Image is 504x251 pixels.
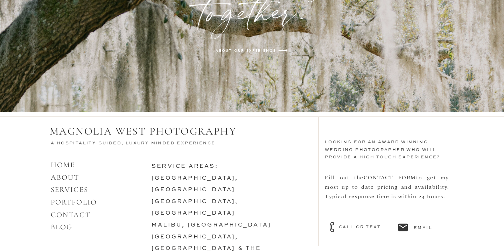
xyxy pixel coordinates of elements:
a: [GEOGRAPHIC_DATA], [GEOGRAPHIC_DATA] [152,175,238,193]
a: CONTACT [51,210,91,219]
a: malibu, [GEOGRAPHIC_DATA] [152,222,271,228]
a: [GEOGRAPHIC_DATA], [GEOGRAPHIC_DATA] [152,199,238,216]
a: BLOG [51,223,72,231]
h3: A Hospitality-Guided, Luxury-Minded Experience [51,140,226,148]
a: about our experience [213,48,278,54]
a: HOMEABOUT [51,160,79,182]
nav: Fill out the to get my most up to date pricing and availability. Typical response time is within ... [325,172,449,227]
a: CONTACT FORM [364,174,416,180]
a: call or text [339,224,394,230]
h2: MAGNOLIA WEST PHOTOGRAPHY [50,125,246,138]
a: SERVICES [51,185,88,194]
h3: service areas: [152,161,301,234]
h3: looking for an award winning WEDDING photographer who will provide a HIGH TOUCH experience? [325,139,455,169]
a: email [414,224,446,231]
a: PORTFOLIO [51,198,97,207]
